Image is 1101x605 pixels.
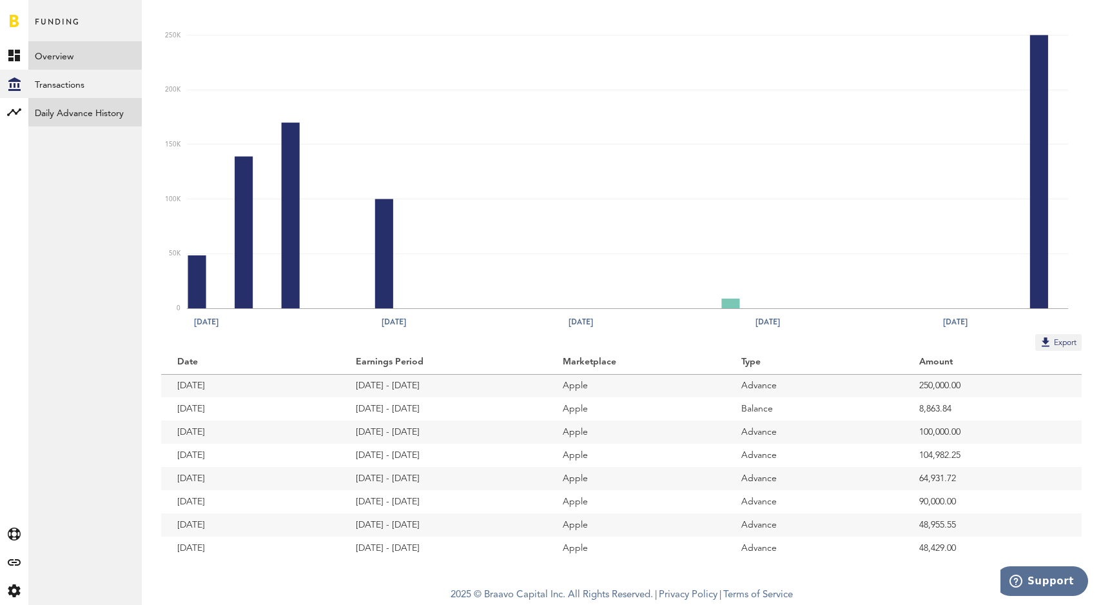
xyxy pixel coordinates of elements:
td: Apple [547,397,725,421]
span: Funding [35,14,80,41]
td: Advance [725,513,904,537]
text: 50K [169,250,181,257]
button: Export [1035,334,1082,351]
td: Apple [547,444,725,467]
ng-transclude: Amount [919,357,954,366]
a: Privacy Policy [659,590,717,600]
iframe: Opens a widget where you can find more information [1000,566,1088,599]
td: [DATE] - [DATE] [340,374,547,397]
td: [DATE] - [DATE] [340,444,547,467]
td: Apple [547,467,725,490]
a: Daily Advance History [28,98,142,126]
td: Apple [547,421,725,444]
td: [DATE] - [DATE] [340,397,547,421]
text: 100K [165,196,181,203]
td: [DATE] [161,444,340,467]
text: 0 [177,305,180,312]
span: 2025 © Braavo Capital Inc. All Rights Reserved. [451,586,653,605]
td: 250,000.00 [903,374,1082,397]
td: 100,000.00 [903,421,1082,444]
text: [DATE] [569,316,593,328]
a: Overview [28,41,142,70]
text: 250K [165,32,181,39]
td: [DATE] [161,421,340,444]
a: Transactions [28,70,142,98]
td: 64,931.72 [903,467,1082,490]
td: Apple [547,490,725,513]
text: 150K [165,141,181,148]
ng-transclude: Date [177,357,199,366]
img: Export [1039,335,1052,348]
td: Advance [725,444,904,467]
text: [DATE] [755,316,780,328]
td: 104,982.25 [903,444,1082,467]
td: Advance [725,537,904,560]
td: [DATE] - [DATE] [340,421,547,444]
td: [DATE] [161,397,340,421]
td: [DATE] - [DATE] [340,513,547,537]
td: [DATE] - [DATE] [340,537,547,560]
td: 8,863.84 [903,397,1082,421]
td: Advance [725,374,904,397]
text: 200K [165,86,181,93]
td: 90,000.00 [903,490,1082,513]
td: 48,955.55 [903,513,1082,537]
td: Apple [547,374,725,397]
td: Advance [725,421,904,444]
td: 48,429.00 [903,537,1082,560]
ng-transclude: Marketplace [563,357,618,366]
ng-transclude: Type [741,357,762,366]
td: [DATE] [161,490,340,513]
td: Apple [547,537,725,560]
td: [DATE] - [DATE] [340,490,547,513]
td: [DATE] [161,513,340,537]
td: Balance [725,397,904,421]
td: [DATE] [161,467,340,490]
td: Advance [725,467,904,490]
text: [DATE] [943,316,968,328]
td: Apple [547,513,725,537]
td: [DATE] [161,374,340,397]
ng-transclude: Earnings Period [356,357,425,366]
a: Terms of Service [723,590,793,600]
td: [DATE] - [DATE] [340,467,547,490]
td: [DATE] [161,537,340,560]
td: Advance [725,490,904,513]
text: [DATE] [382,316,406,328]
text: [DATE] [194,316,219,328]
